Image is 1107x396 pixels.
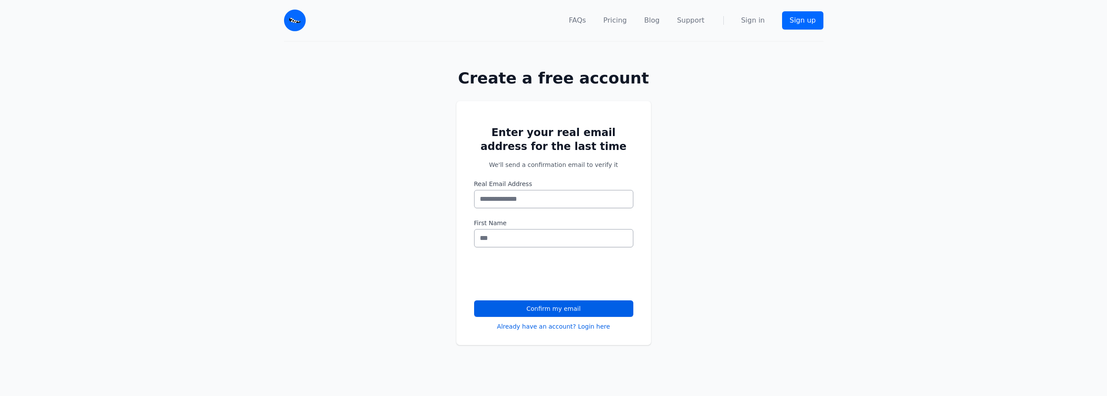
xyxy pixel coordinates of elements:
a: Pricing [603,15,627,26]
a: Already have an account? Login here [497,322,610,331]
p: We'll send a confirmation email to verify it [474,160,633,169]
img: Email Monster [284,10,306,31]
a: Support [677,15,704,26]
iframe: reCAPTCHA [474,258,606,292]
label: First Name [474,219,633,227]
a: Sign up [782,11,823,30]
a: Blog [644,15,659,26]
h2: Enter your real email address for the last time [474,126,633,153]
label: Real Email Address [474,180,633,188]
a: Sign in [741,15,765,26]
button: Confirm my email [474,300,633,317]
h1: Create a free account [428,70,679,87]
a: FAQs [569,15,586,26]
